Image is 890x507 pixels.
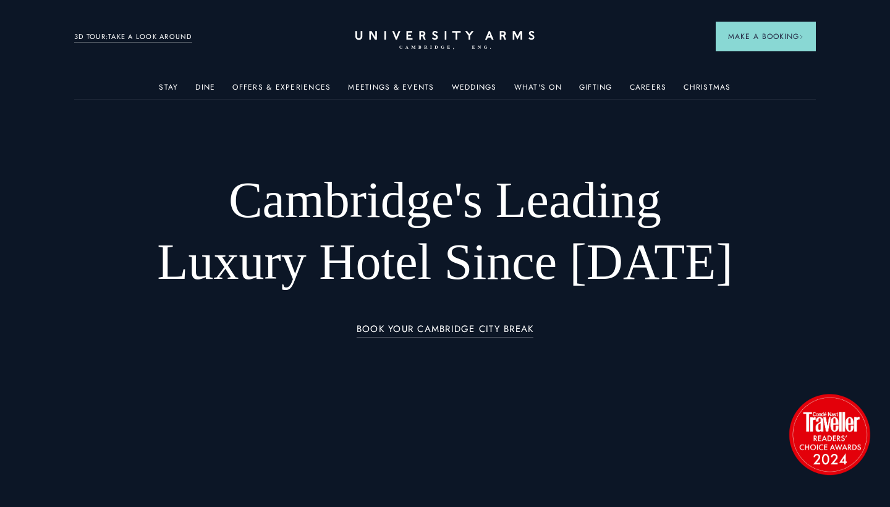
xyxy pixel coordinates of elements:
[195,83,215,99] a: Dine
[159,83,178,99] a: Stay
[355,31,535,50] a: Home
[684,83,731,99] a: Christmas
[728,31,803,42] span: Make a Booking
[799,35,803,39] img: Arrow icon
[357,324,534,338] a: BOOK YOUR CAMBRIDGE CITY BREAK
[579,83,612,99] a: Gifting
[514,83,562,99] a: What's On
[148,169,742,293] h1: Cambridge's Leading Luxury Hotel Since [DATE]
[452,83,497,99] a: Weddings
[630,83,667,99] a: Careers
[232,83,331,99] a: Offers & Experiences
[783,388,876,480] img: image-2524eff8f0c5d55edbf694693304c4387916dea5-1501x1501-png
[74,32,192,43] a: 3D TOUR:TAKE A LOOK AROUND
[716,22,816,51] button: Make a BookingArrow icon
[348,83,434,99] a: Meetings & Events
